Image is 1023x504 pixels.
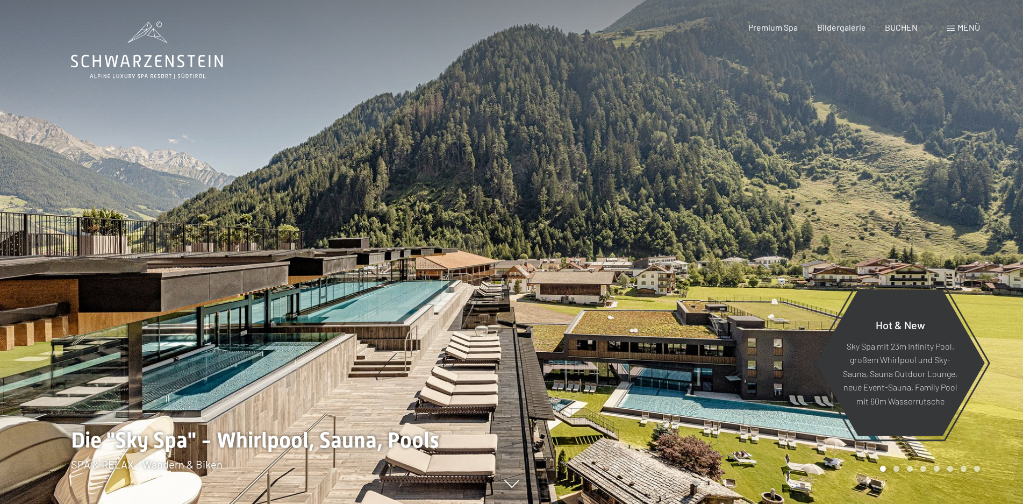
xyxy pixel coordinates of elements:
span: Menü [957,22,980,32]
div: Carousel Page 4 [920,466,926,472]
a: BUCHEN [885,22,918,32]
div: Carousel Page 1 (Current Slide) [880,466,886,472]
div: Carousel Page 6 [947,466,953,472]
p: Sky Spa mit 23m Infinity Pool, großem Whirlpool und Sky-Sauna, Sauna Outdoor Lounge, neue Event-S... [842,339,958,408]
div: Carousel Page 5 [934,466,940,472]
div: Carousel Page 8 [974,466,980,472]
a: Hot & New Sky Spa mit 23m Infinity Pool, großem Whirlpool und Sky-Sauna, Sauna Outdoor Lounge, ne... [815,289,985,437]
div: Carousel Page 3 [907,466,913,472]
a: Premium Spa [748,22,798,32]
div: Carousel Page 7 [961,466,967,472]
div: Carousel Pagination [876,466,980,472]
a: Bildergalerie [817,22,866,32]
span: Hot & New [876,318,925,331]
div: Carousel Page 2 [893,466,899,472]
